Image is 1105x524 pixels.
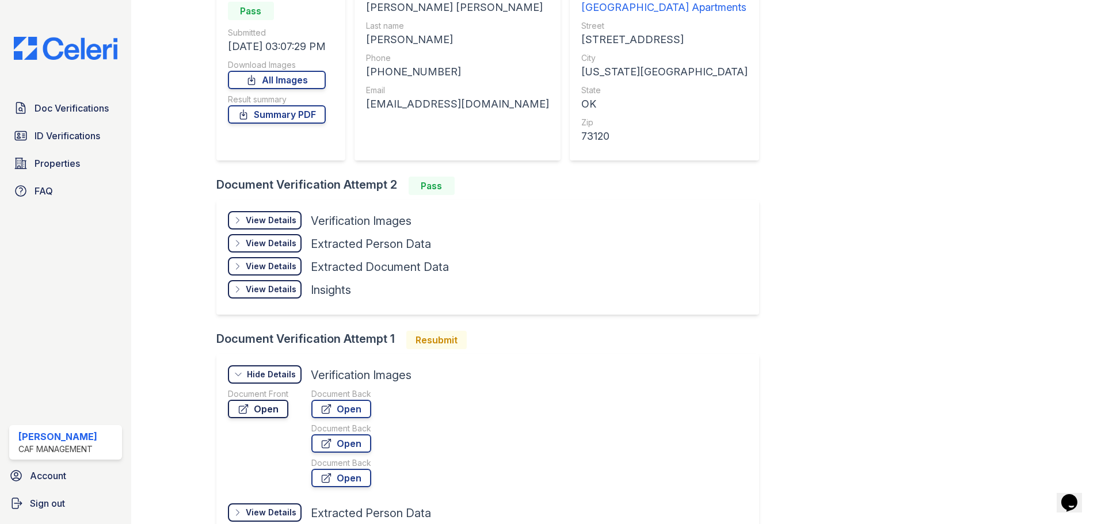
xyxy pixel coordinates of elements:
span: Sign out [30,496,65,510]
div: View Details [246,215,296,226]
a: Doc Verifications [9,97,122,120]
div: Phone [366,52,549,64]
div: Street [581,20,748,32]
div: Pass [409,177,455,195]
img: CE_Logo_Blue-a8612792a0a2168367f1c8372b55b34899dd931a85d93a1a3d3e32e68fde9ad4.png [5,37,127,60]
div: Extracted Person Data [311,505,431,521]
a: ID Verifications [9,124,122,147]
div: State [581,85,748,96]
div: [EMAIL_ADDRESS][DOMAIN_NAME] [366,96,549,112]
a: Properties [9,152,122,175]
div: Verification Images [311,367,411,383]
span: ID Verifications [35,129,100,143]
div: Extracted Document Data [311,259,449,275]
div: Submitted [228,27,326,39]
div: [DATE] 03:07:29 PM [228,39,326,55]
span: Doc Verifications [35,101,109,115]
div: Insights [311,282,351,298]
div: Result summary [228,94,326,105]
div: View Details [246,507,296,518]
div: Document Back [311,388,371,400]
a: Open [311,400,371,418]
div: Verification Images [311,213,411,229]
div: View Details [246,238,296,249]
div: Pass [228,2,274,20]
div: Email [366,85,549,96]
div: Resubmit [406,331,467,349]
div: Download Images [228,59,326,71]
div: [PHONE_NUMBER] [366,64,549,80]
div: Document Back [311,457,371,469]
a: Sign out [5,492,127,515]
span: Account [30,469,66,483]
div: [PERSON_NAME] [366,32,549,48]
div: Extracted Person Data [311,236,431,252]
span: Properties [35,156,80,170]
iframe: chat widget [1057,478,1093,512]
a: All Images [228,71,326,89]
div: [STREET_ADDRESS] [581,32,748,48]
div: City [581,52,748,64]
div: 73120 [581,128,748,144]
div: [US_STATE][GEOGRAPHIC_DATA] [581,64,748,80]
a: FAQ [9,179,122,202]
div: View Details [246,261,296,272]
a: Open [228,400,288,418]
div: Hide Details [247,369,296,380]
div: Document Verification Attempt 1 [216,331,768,349]
div: OK [581,96,748,112]
div: Document Front [228,388,288,400]
div: Document Verification Attempt 2 [216,177,768,195]
a: Account [5,464,127,487]
a: Open [311,469,371,487]
a: Open [311,434,371,453]
div: View Details [246,284,296,295]
div: Zip [581,117,748,128]
span: FAQ [35,184,53,198]
div: Last name [366,20,549,32]
div: [PERSON_NAME] [18,430,97,443]
div: CAF Management [18,443,97,455]
a: Summary PDF [228,105,326,124]
div: Document Back [311,423,371,434]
